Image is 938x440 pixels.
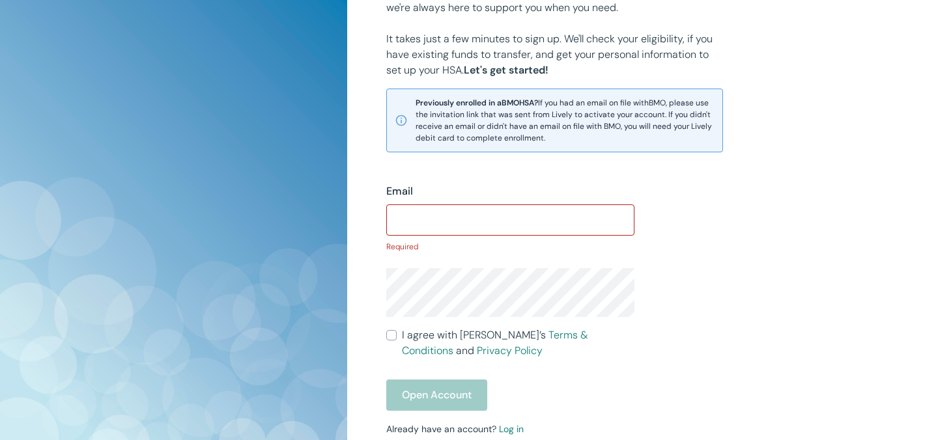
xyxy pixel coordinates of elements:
[402,327,635,359] span: I agree with [PERSON_NAME]’s and
[416,97,715,144] span: If you had an email on file with BMO , please use the invitation link that was sent from Lively t...
[386,184,413,199] label: Email
[386,241,635,253] p: Required
[464,63,548,77] strong: Let's get started!
[386,423,524,435] small: Already have an account?
[386,31,723,78] p: It takes just a few minutes to sign up. We'll check your eligibility, if you have existing funds ...
[477,344,543,357] a: Privacy Policy
[416,98,538,108] strong: Previously enrolled in a BMO HSA?
[499,423,524,435] a: Log in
